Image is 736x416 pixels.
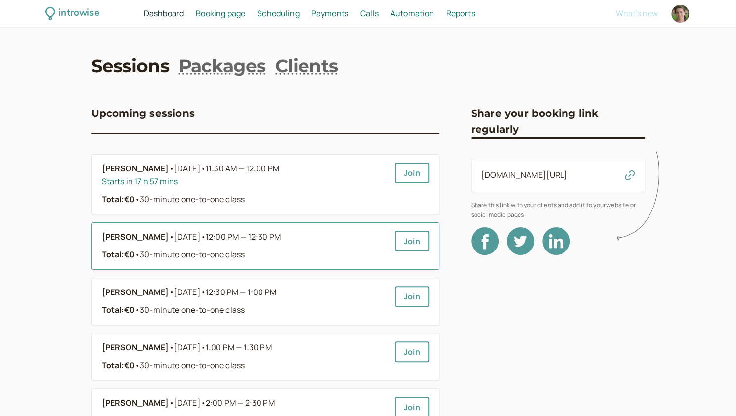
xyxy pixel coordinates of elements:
b: [PERSON_NAME] [102,163,169,175]
span: • [169,286,174,299]
span: 30-minute one-to-one class [135,249,245,260]
span: • [135,360,140,371]
span: [DATE] [174,163,279,175]
span: 12:30 PM — 1:00 PM [206,287,276,297]
a: Automation [390,7,434,20]
a: Scheduling [257,7,300,20]
strong: Total: €0 [102,194,135,205]
div: Starts in 17 h 57 mins [102,175,387,188]
span: Booking page [196,8,245,19]
span: • [135,249,140,260]
span: 30-minute one-to-one class [135,360,245,371]
div: introwise [58,6,99,21]
span: Automation [390,8,434,19]
a: [PERSON_NAME]•[DATE]•1:00 PM — 1:30 PMTotal:€0•30-minute one-to-one class [102,341,387,372]
a: [PERSON_NAME]•[DATE]•12:00 PM — 12:30 PMTotal:€0•30-minute one-to-one class [102,231,387,261]
span: [DATE] [174,397,275,410]
span: Reports [446,8,475,19]
a: Packages [179,53,265,78]
b: [PERSON_NAME] [102,231,169,244]
span: • [135,194,140,205]
a: introwise [45,6,99,21]
span: 30-minute one-to-one class [135,304,245,315]
a: [PERSON_NAME]•[DATE]•12:30 PM — 1:00 PMTotal:€0•30-minute one-to-one class [102,286,387,317]
span: • [169,341,174,354]
a: Account [670,3,691,24]
button: What's new [616,9,658,18]
span: • [201,163,206,174]
a: Clients [275,53,338,78]
a: Join [395,286,429,307]
span: [DATE] [174,286,276,299]
strong: Total: €0 [102,360,135,371]
span: 1:00 PM — 1:30 PM [206,342,272,353]
a: Join [395,341,429,362]
span: 11:30 AM — 12:00 PM [206,163,279,174]
span: • [201,397,206,408]
a: Booking page [196,7,245,20]
iframe: Chat Widget [687,369,736,416]
h3: Upcoming sessions [91,105,195,121]
span: Payments [311,8,348,19]
h3: Share your booking link regularly [471,105,645,137]
span: Calls [360,8,379,19]
span: Dashboard [144,8,184,19]
a: Payments [311,7,348,20]
b: [PERSON_NAME] [102,286,169,299]
span: • [169,231,174,244]
span: What's new [616,8,658,19]
a: Join [395,163,429,183]
span: • [135,304,140,315]
span: [DATE] [174,341,272,354]
a: Calls [360,7,379,20]
span: • [169,163,174,175]
a: [PERSON_NAME]•[DATE]•11:30 AM — 12:00 PMStarts in 17 h 57 minsTotal:€0•30-minute one-to-one class [102,163,387,206]
span: • [169,397,174,410]
span: 12:00 PM — 12:30 PM [206,231,281,242]
a: Reports [446,7,475,20]
strong: Total: €0 [102,249,135,260]
b: [PERSON_NAME] [102,397,169,410]
span: Scheduling [257,8,300,19]
a: Sessions [91,53,169,78]
span: [DATE] [174,231,281,244]
span: • [201,231,206,242]
strong: Total: €0 [102,304,135,315]
span: 30-minute one-to-one class [135,194,245,205]
span: Share this link with your clients and add it to your website or social media pages [471,200,645,219]
a: Join [395,231,429,251]
a: [DOMAIN_NAME][URL] [481,169,568,180]
a: Dashboard [144,7,184,20]
span: 2:00 PM — 2:30 PM [206,397,275,408]
span: • [201,287,206,297]
b: [PERSON_NAME] [102,341,169,354]
span: • [201,342,206,353]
